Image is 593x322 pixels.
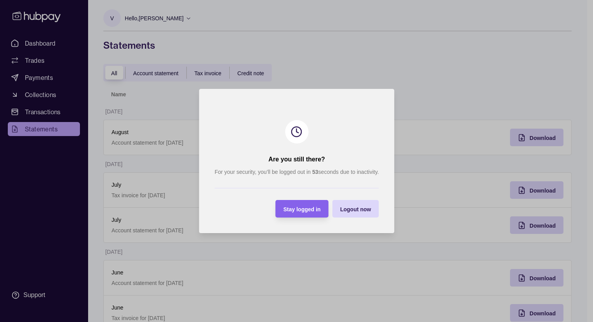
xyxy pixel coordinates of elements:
[312,169,318,175] strong: 53
[214,168,379,176] p: For your security, you’ll be logged out in seconds due to inactivity.
[332,200,379,218] button: Logout now
[268,155,325,164] h2: Are you still there?
[340,206,371,212] span: Logout now
[283,206,320,212] span: Stay logged in
[275,200,328,218] button: Stay logged in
